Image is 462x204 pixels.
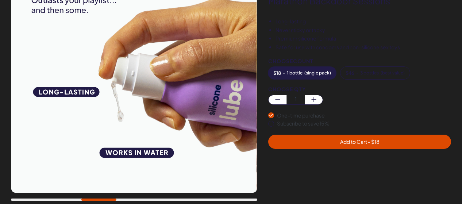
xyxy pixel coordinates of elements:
div: Subscribe to save 15 % [277,120,451,127]
div: One-time purchase [277,112,451,119]
button: Add to Cart - $18 [268,135,451,149]
li: Premium silicone formula [276,35,451,42]
li: Long-lasting [276,18,451,25]
span: $ 46 [346,70,354,76]
span: ( single pack ) [304,70,331,76]
span: ( best value ) [381,70,405,76]
span: 1 bottle [287,70,303,76]
li: Safe for use with condoms and non-silicone sex toys [276,44,451,51]
span: 1 [287,95,305,104]
button: - [268,67,336,79]
span: Add to Cart [340,138,380,145]
div: Choose Count [268,58,451,64]
li: Never sticky or tacky [276,27,451,34]
div: Choose Qty [268,86,451,92]
button: - [340,67,410,79]
span: - $ 18 [367,138,380,145]
span: 3 bottles [360,70,379,76]
span: $ 18 [273,70,281,76]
